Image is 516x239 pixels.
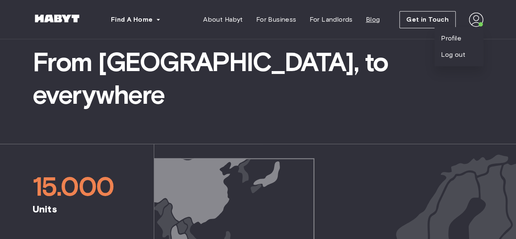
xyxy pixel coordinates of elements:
[406,15,449,25] span: Get in Touch
[203,15,243,25] span: About Habyt
[303,11,359,28] a: For Landlords
[33,46,483,111] span: From [GEOGRAPHIC_DATA], to everywhere
[441,50,465,60] button: Log out
[359,11,387,28] a: Blog
[309,15,352,25] span: For Landlords
[33,14,82,22] img: Habyt
[33,170,121,203] span: 15.000
[366,15,380,25] span: Blog
[256,15,297,25] span: For Business
[399,11,456,28] button: Get in Touch
[33,203,121,215] span: Units
[111,15,153,25] span: Find A Home
[197,11,249,28] a: About Habyt
[469,12,483,27] img: avatar
[104,11,167,28] button: Find A Home
[441,34,461,43] a: Profile
[250,11,303,28] a: For Business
